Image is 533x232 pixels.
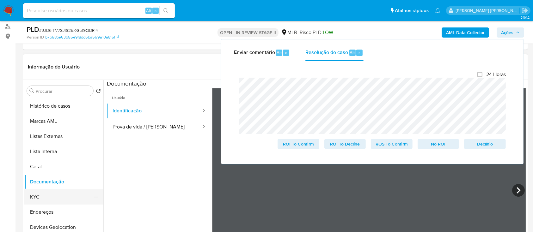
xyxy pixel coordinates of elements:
input: Pesquise usuários ou casos... [23,7,175,15]
span: Ações [501,27,513,38]
span: Risco PLD: [300,29,333,36]
button: Marcas AML [24,114,103,129]
b: Person ID [27,34,44,40]
span: ROI To Confirm [282,140,315,148]
span: Atalhos rápidos [395,7,429,14]
span: Alt [146,8,151,14]
button: Ações [497,27,524,38]
b: PLD [27,24,39,34]
div: MLB [281,29,297,36]
span: ROI To Decline [329,140,362,148]
span: Enviar comentário [234,49,275,56]
span: ROS To Confirm [375,140,408,148]
button: ROS To Confirm [371,139,413,149]
span: Alt [350,50,355,56]
button: ROI To Decline [324,139,366,149]
button: No ROI [418,139,459,149]
input: Procurar [36,88,91,94]
button: ROI To Confirm [278,139,319,149]
span: Resolução do caso [305,49,348,56]
span: # tUB6lTV7SJIS25XGuf9QBRl4 [39,27,98,33]
span: 24 Horas [486,71,506,78]
b: AML Data Collector [446,27,485,38]
span: Alt [277,50,282,56]
input: 24 Horas [477,72,482,77]
button: Documentação [24,174,103,189]
h1: Informação do Usuário [28,64,80,70]
span: c [285,50,287,56]
p: alessandra.barbosa@mercadopago.com [456,8,520,14]
button: Lista Interna [24,144,103,159]
span: LOW [323,29,333,36]
a: Notificações [435,8,440,13]
button: Listas Externas [24,129,103,144]
span: No ROI [422,140,455,148]
p: OPEN - IN REVIEW STAGE II [217,28,279,37]
button: Procurar [29,88,34,93]
span: Declínio [469,140,501,148]
span: r [358,50,360,56]
button: Declínio [464,139,506,149]
button: Histórico de casos [24,98,103,114]
a: b7b68be63b56e9f8dd6ba559a10a816f [45,34,119,40]
span: 3.161.2 [521,15,530,20]
button: Retornar ao pedido padrão [96,88,101,95]
button: search-icon [159,6,172,15]
button: Endereços [24,205,103,220]
button: AML Data Collector [442,27,489,38]
a: Sair [522,7,528,14]
span: s [155,8,156,14]
button: KYC [24,189,98,205]
button: Geral [24,159,103,174]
